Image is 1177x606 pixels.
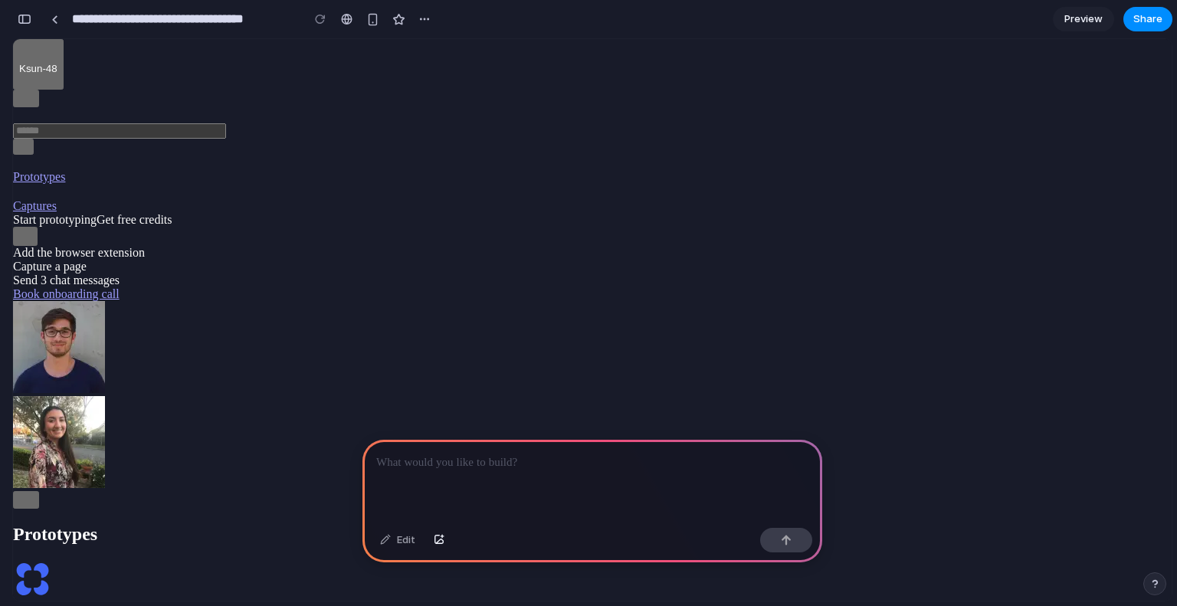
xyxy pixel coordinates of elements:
[6,24,44,35] span: ksun-48
[84,174,159,187] span: Get free credits
[1064,11,1103,27] span: Preview
[1123,7,1172,31] button: Share
[1133,11,1162,27] span: Share
[1053,7,1114,31] a: Preview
